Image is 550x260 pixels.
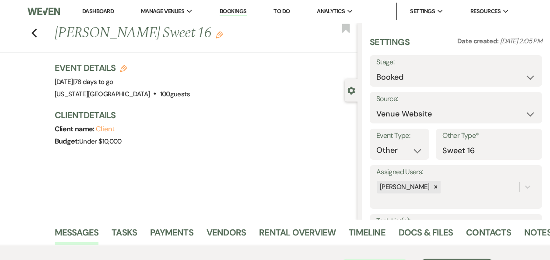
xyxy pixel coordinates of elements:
span: Analytics [317,7,345,16]
a: Dashboard [82,7,114,15]
label: Event Type: [376,130,423,142]
span: Manage Venues [141,7,184,16]
label: Source: [376,93,536,105]
button: Client [96,126,115,133]
h3: Settings [370,36,410,55]
a: Vendors [207,225,246,245]
a: Messages [55,225,99,245]
button: Close lead details [347,86,355,94]
button: Edit [216,31,223,39]
span: Settings [410,7,435,16]
span: Budget: [55,137,80,146]
a: Tasks [112,225,137,245]
span: [DATE] 2:05 PM [500,37,542,46]
span: [DATE] [55,77,113,86]
a: Payments [150,225,193,245]
a: Rental Overview [259,225,336,245]
span: Client name: [55,124,96,134]
a: Contacts [466,225,511,245]
a: Docs & Files [399,225,453,245]
span: [US_STATE][GEOGRAPHIC_DATA] [55,90,150,98]
label: Assigned Users: [376,166,536,179]
span: Resources [470,7,501,16]
a: Bookings [220,7,247,16]
h1: [PERSON_NAME] Sweet 16 [55,23,294,44]
span: Under $10,000 [79,137,122,146]
span: 78 days to go [74,77,113,86]
img: Weven Logo [28,2,60,21]
span: | [73,77,113,86]
label: Task List(s): [376,215,536,228]
a: Timeline [349,225,385,245]
h3: Event Details [55,62,190,74]
label: Stage: [376,56,536,69]
a: To Do [273,7,290,15]
h3: Client Details [55,109,349,121]
label: Other Type* [442,130,536,142]
div: [PERSON_NAME] [377,181,431,193]
span: Date created: [457,37,500,46]
span: 100 guests [160,90,190,98]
